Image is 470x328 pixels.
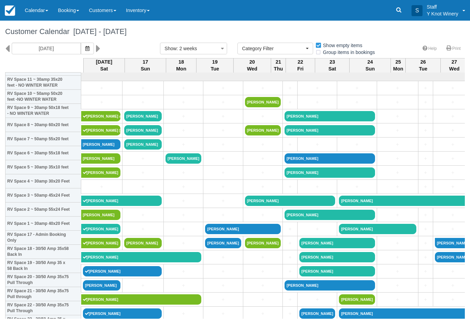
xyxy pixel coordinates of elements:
[420,268,431,275] a: +
[84,58,125,73] th: [DATE] Sat
[125,58,166,73] th: 17 Sun
[205,238,241,248] a: [PERSON_NAME]
[124,282,162,289] a: +
[245,183,281,190] a: +
[420,155,431,162] a: +
[205,85,241,92] a: +
[442,44,465,54] a: Print
[420,226,431,233] a: +
[299,266,375,276] a: [PERSON_NAME]
[233,58,271,73] th: 20 Wed
[205,296,241,303] a: +
[81,125,121,135] a: [PERSON_NAME] [PERSON_NAME]
[420,240,431,247] a: +
[165,226,201,233] a: +
[420,99,431,106] a: +
[245,238,281,248] a: [PERSON_NAME]
[339,141,375,148] a: +
[165,310,201,317] a: +
[271,58,286,73] th: 21 Thu
[350,58,391,73] th: 24 Sun
[379,99,416,106] a: +
[124,169,162,176] a: +
[299,141,335,148] a: +
[285,240,296,247] a: +
[406,58,440,73] th: 26 Tue
[379,296,416,303] a: +
[379,183,416,190] a: +
[81,111,121,121] a: [PERSON_NAME] and [PERSON_NAME]
[205,99,241,106] a: +
[339,294,375,305] a: [PERSON_NAME]
[124,85,162,92] a: +
[165,197,201,205] a: +
[245,196,335,206] a: [PERSON_NAME]
[6,273,81,287] th: RV Space 20 - 30/50 Amp 35x75 Pull Through
[124,226,162,233] a: +
[205,197,241,205] a: +
[205,282,241,289] a: +
[245,211,281,219] a: +
[6,231,81,245] th: RV Space 17 - Admin Booking Only
[124,238,162,248] a: [PERSON_NAME]
[81,196,162,206] a: [PERSON_NAME]
[6,245,81,259] th: RV Space 18 - 30/50 Amp 35x58 Back In
[245,296,281,303] a: +
[420,85,431,92] a: +
[245,97,281,107] a: [PERSON_NAME]
[6,160,81,174] th: RV Space 5 ~ 30amp 35x10 feet
[205,268,241,275] a: +
[245,310,281,317] a: +
[379,85,416,92] a: +
[165,183,201,190] a: +
[420,211,431,219] a: +
[165,99,201,106] a: +
[427,10,458,17] p: Y Knot Winery
[420,296,431,303] a: +
[339,99,375,106] a: +
[165,153,201,164] a: [PERSON_NAME]
[299,183,335,190] a: +
[165,85,201,92] a: +
[285,268,296,275] a: +
[6,90,81,104] th: RV Space 10 ~ 50amp 50x20 feet -NO WINTER WATER
[285,296,296,303] a: +
[379,268,416,275] a: +
[420,254,431,261] a: +
[205,155,241,162] a: +
[5,6,15,16] img: checkfront-main-nav-mini-logo.png
[165,127,201,134] a: +
[81,224,121,234] a: [PERSON_NAME]
[81,252,202,262] a: [PERSON_NAME]
[165,268,201,275] a: +
[124,183,162,190] a: +
[420,141,431,148] a: +
[83,183,120,190] a: +
[315,58,350,73] th: 23 Sat
[245,113,281,120] a: +
[124,125,162,135] a: [PERSON_NAME]
[299,226,335,233] a: +
[420,127,431,134] a: +
[379,169,416,176] a: +
[70,27,127,36] span: [DATE] - [DATE]
[205,183,241,190] a: +
[379,254,416,261] a: +
[6,188,81,203] th: RV Space 3 ~ 50amp 45x24 Feet
[285,210,375,220] a: [PERSON_NAME]
[245,169,281,176] a: +
[379,155,416,162] a: +
[420,282,431,289] a: +
[83,99,120,106] a: +
[379,282,416,289] a: +
[379,211,416,219] a: +
[81,238,121,248] a: [PERSON_NAME]
[286,58,315,73] th: 22 Fri
[160,43,227,54] button: Show: 2 weeks
[245,254,281,261] a: +
[83,266,162,276] a: [PERSON_NAME]
[81,294,202,305] a: [PERSON_NAME]
[165,240,201,247] a: +
[83,280,120,291] a: [PERSON_NAME]
[205,211,241,219] a: +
